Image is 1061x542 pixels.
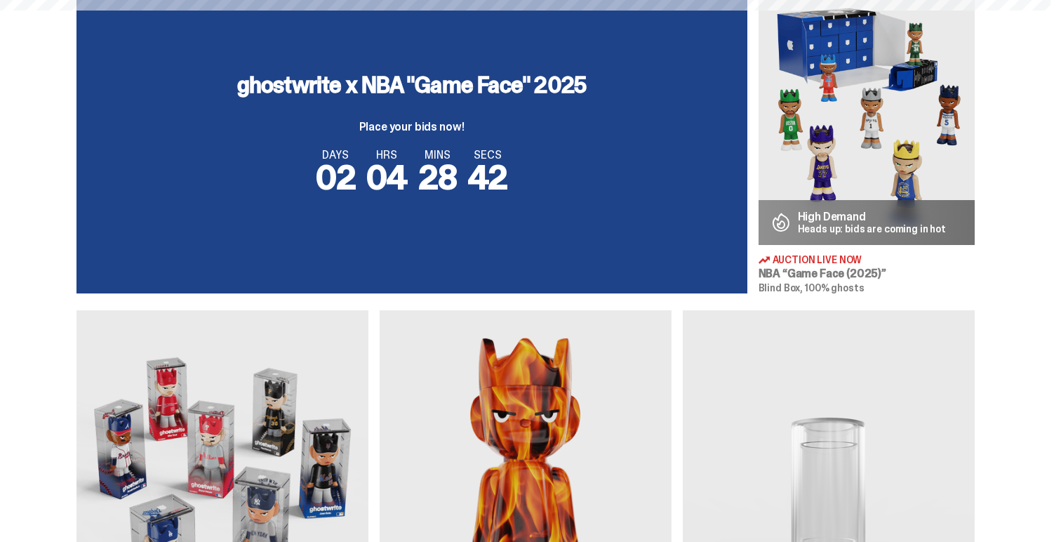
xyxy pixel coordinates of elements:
span: Blind Box, [759,282,803,294]
h3: ghostwrite x NBA "Game Face" 2025 [237,74,587,96]
h3: NBA “Game Face (2025)” [759,268,975,279]
span: SECS [468,150,508,161]
span: 100% ghosts [805,282,864,294]
p: Heads up: bids are coming in hot [798,224,947,234]
p: Place your bids now! [237,121,587,133]
p: High Demand [798,211,947,223]
span: MINS [418,150,457,161]
span: 28 [418,155,457,199]
span: 04 [366,155,407,199]
span: 42 [468,155,508,199]
span: DAYS [316,150,356,161]
span: HRS [366,150,407,161]
span: 02 [316,155,356,199]
span: Auction Live Now [773,255,862,265]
